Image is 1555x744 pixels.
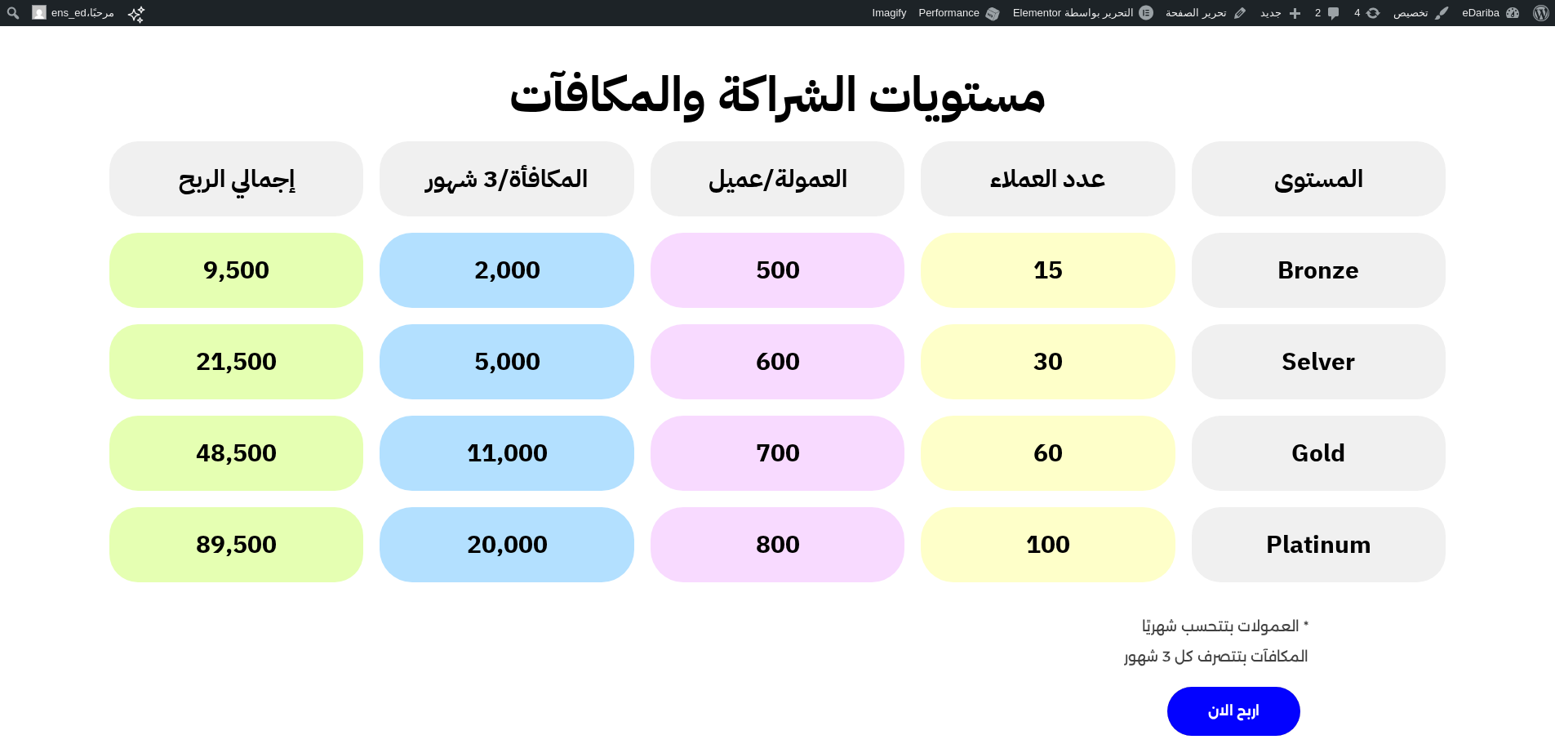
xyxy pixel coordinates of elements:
[467,424,548,483] h2: 11,000
[426,167,588,191] h4: المكافأة/3 شهور
[1208,705,1260,718] span: اربح الان
[756,241,800,300] h2: 500
[196,332,277,391] h2: 21,500
[1167,687,1300,736] a: اربح الان
[1026,515,1070,574] h2: 100
[1033,241,1063,300] h2: 15
[474,241,540,300] h2: 2,000
[247,66,1308,125] h2: مستويات الشراكة والمكافآت
[756,332,800,391] h2: 600
[1266,515,1371,574] h2: Platinum
[756,515,800,574] h2: 800
[474,332,540,391] h2: 5,000
[1291,424,1345,483] h2: Gold
[786,612,1308,672] p: * العمولات بتتحسب شهريًا المكافآت بتتصرف كل 3 شهور
[756,424,800,483] h2: 700
[1274,167,1363,191] h4: المستوى
[990,167,1105,191] h4: عدد العملاء
[179,167,295,191] h4: إجمالي الربح
[1277,241,1359,300] h2: Bronze
[1282,332,1355,391] h2: Selver
[709,167,847,191] h4: العمولة/عميل
[203,241,269,300] h2: 9,500
[196,515,277,574] h2: 89,500
[467,515,548,574] h2: 20,000
[1033,332,1063,391] h2: 30
[196,424,277,483] h2: 48,500
[1013,7,1134,19] span: التحرير بواسطة Elementor
[1033,424,1063,483] h2: 60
